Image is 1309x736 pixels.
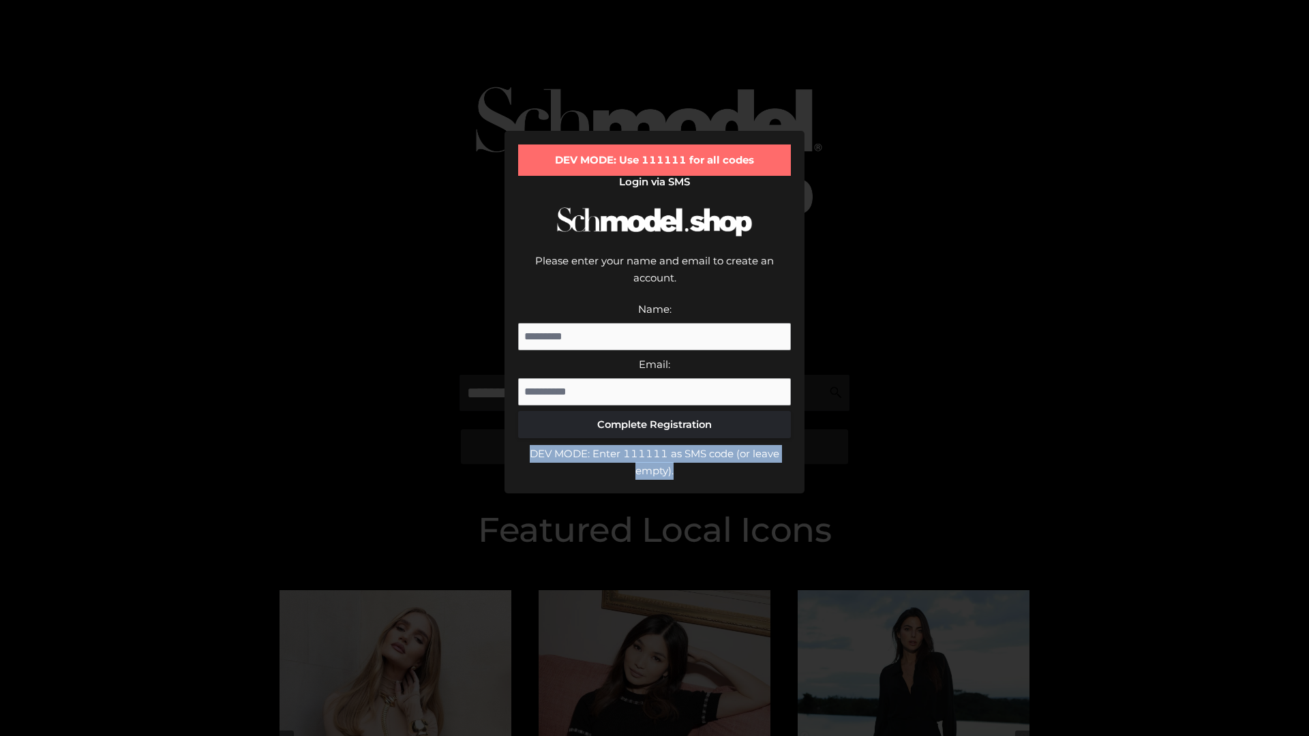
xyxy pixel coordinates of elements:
h2: Login via SMS [518,176,791,188]
label: Name: [638,303,672,316]
img: Schmodel Logo [552,195,757,249]
div: DEV MODE: Use 111111 for all codes [518,144,791,176]
div: DEV MODE: Enter 111111 as SMS code (or leave empty). [518,445,791,480]
button: Complete Registration [518,411,791,438]
div: Please enter your name and email to create an account. [518,252,791,301]
label: Email: [639,358,670,371]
